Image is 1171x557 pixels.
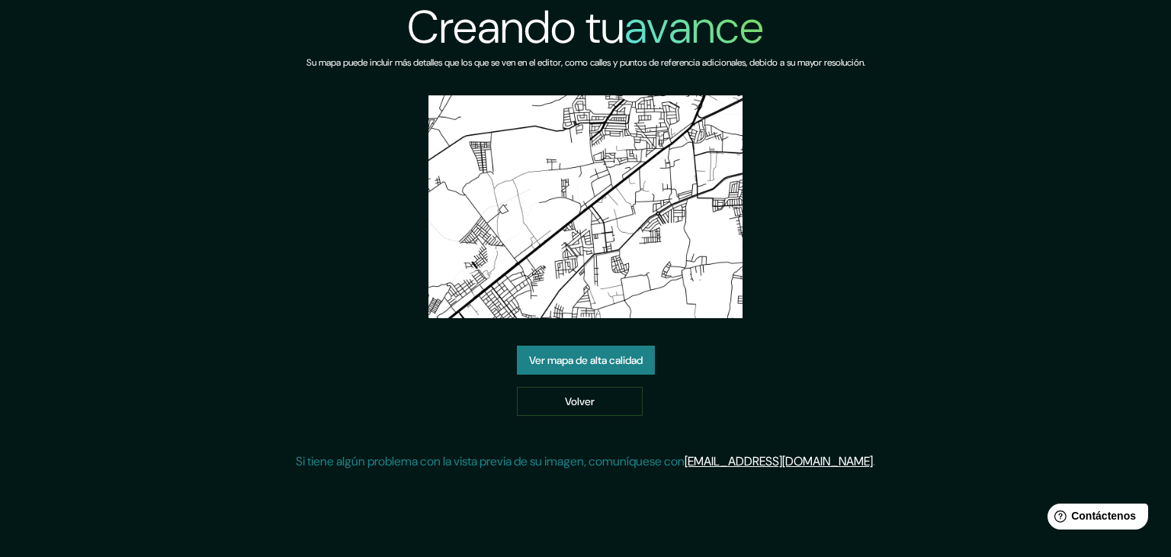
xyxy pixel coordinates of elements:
font: Su mapa puede incluir más detalles que los que se ven en el editor, como calles y puntos de refer... [306,56,865,69]
font: Volver [565,394,595,408]
a: [EMAIL_ADDRESS][DOMAIN_NAME] [685,453,873,469]
a: Volver [517,387,643,416]
font: Ver mapa de alta calidad [529,353,643,367]
font: . [873,453,875,469]
img: vista previa del mapa creado [428,95,743,318]
iframe: Lanzador de widgets de ayuda [1035,497,1154,540]
font: Si tiene algún problema con la vista previa de su imagen, comuníquese con [296,453,685,469]
a: Ver mapa de alta calidad [517,346,655,375]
